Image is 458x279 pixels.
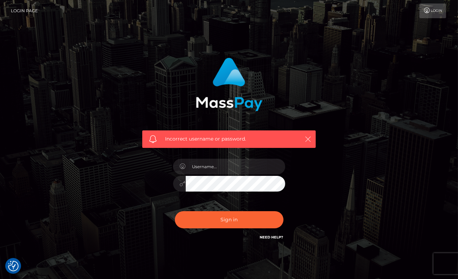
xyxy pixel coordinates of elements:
[165,135,293,143] span: Incorrect username or password.
[260,235,283,239] a: Need Help?
[419,3,446,18] a: Login
[175,211,283,228] button: Sign in
[8,261,19,271] button: Consent Preferences
[8,261,19,271] img: Revisit consent button
[186,159,285,174] input: Username...
[11,3,38,18] a: Login Page
[196,58,262,111] img: MassPay Login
